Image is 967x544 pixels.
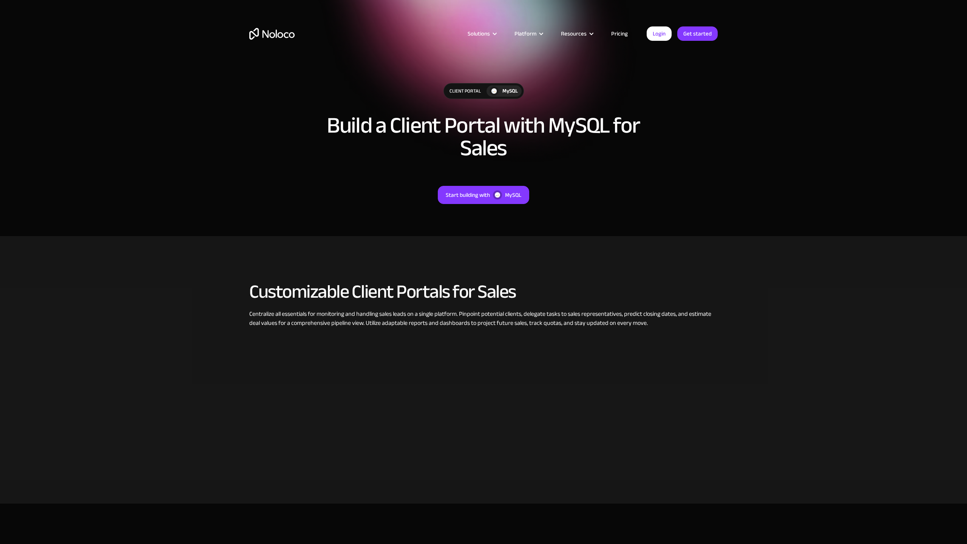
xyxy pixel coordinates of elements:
[514,29,536,39] div: Platform
[444,83,487,99] div: Client Portal
[502,87,518,95] div: MySQL
[249,28,295,40] a: home
[677,26,718,41] a: Get started
[647,26,672,41] a: Login
[314,114,653,159] h1: Build a Client Portal with MySQL for Sales
[458,29,505,39] div: Solutions
[249,281,718,302] h2: Customizable Client Portals for Sales
[446,190,490,200] div: Start building with
[438,186,529,204] a: Start building withMySQL
[602,29,637,39] a: Pricing
[505,29,551,39] div: Platform
[468,29,490,39] div: Solutions
[561,29,587,39] div: Resources
[249,309,718,328] div: Centralize all essentials for monitoring and handling sales leads on a single platform. Pinpoint ...
[505,190,521,200] div: MySQL
[551,29,602,39] div: Resources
